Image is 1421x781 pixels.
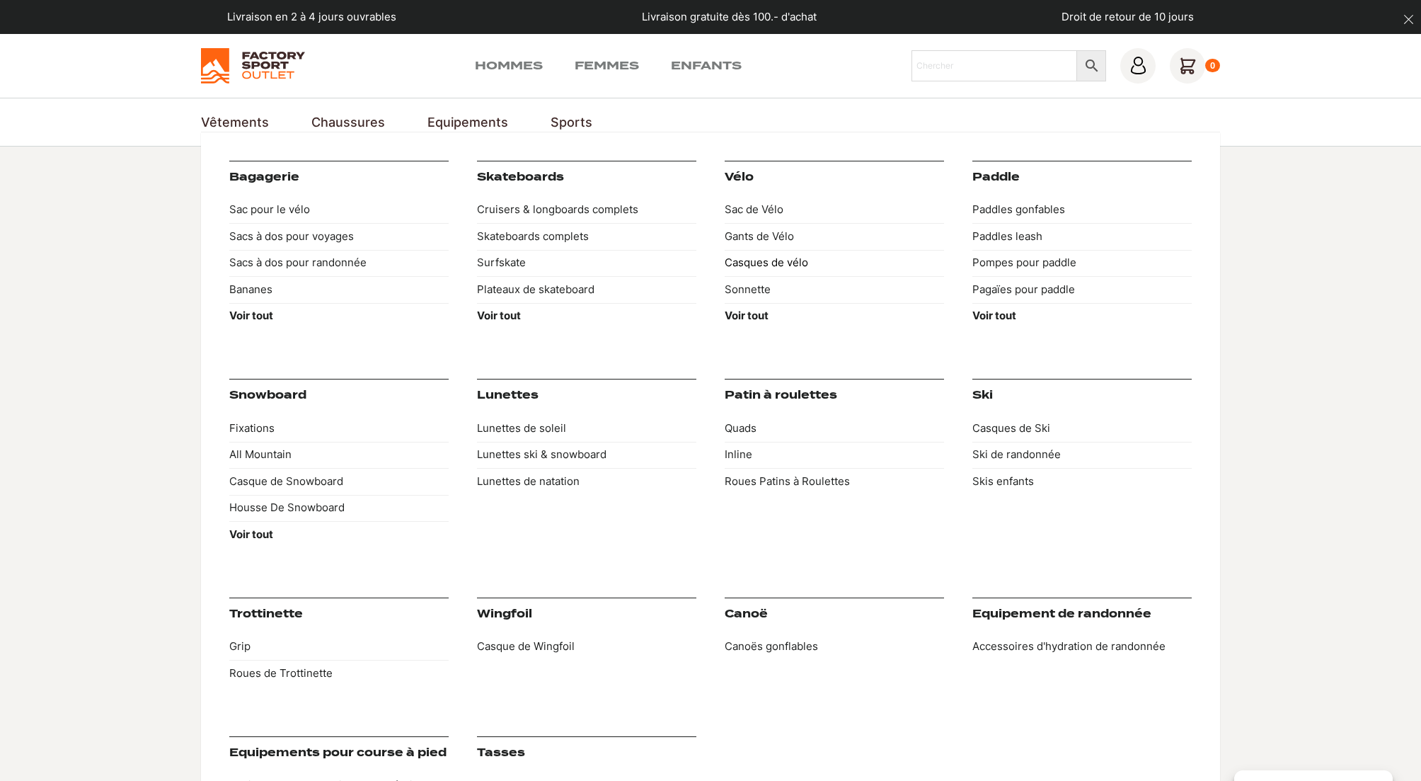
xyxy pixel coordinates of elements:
[972,309,1016,322] strong: Voir tout
[477,276,696,303] a: Plateaux de skateboard
[229,303,449,330] a: Voir tout
[725,634,944,661] a: Canoës gonflables
[427,113,508,132] a: Equipements
[477,442,696,469] a: Lunettes ski & snowboard
[725,468,944,495] a: Roues Patins à Roulettes
[725,389,837,401] a: Patin à roulettes
[229,495,449,522] a: Housse De Snowboard
[229,468,449,495] a: Casque de Snowboard
[229,223,449,250] a: Sacs à dos pour voyages
[229,276,449,303] a: Bananes
[972,608,1151,620] a: Equipement de randonnée
[725,197,944,224] a: Sac de Vélo
[227,9,396,25] p: Livraison en 2 à 4 jours ouvrables
[671,57,742,74] a: Enfants
[201,48,305,84] img: Factory Sport Outlet
[229,746,447,759] a: Equipements pour course à pied
[972,389,993,401] a: Ski
[725,415,944,442] a: Quads
[972,634,1192,661] a: Accessoires d'hydration de randonnée
[972,415,1192,442] a: Casques de Ski
[477,389,539,401] a: Lunettes
[551,113,592,132] a: Sports
[725,250,944,277] a: Casques de vélo
[477,223,696,250] a: Skateboards complets
[201,113,269,132] a: Vêtements
[229,442,449,469] a: All Mountain
[972,171,1020,183] a: Paddle
[475,57,543,74] a: Hommes
[477,746,525,759] a: Tasses
[229,528,273,541] strong: Voir tout
[1062,9,1194,25] p: Droit de retour de 10 jours
[229,309,273,322] strong: Voir tout
[229,634,449,661] a: Grip
[477,303,696,330] a: Voir tout
[229,197,449,224] a: Sac pour le vélo
[229,608,303,620] a: Trottinette
[1205,59,1220,73] div: 0
[477,415,696,442] a: Lunettes de soleil
[725,309,769,322] strong: Voir tout
[229,171,299,183] a: Bagagerie
[972,223,1192,250] a: Paddles leash
[972,197,1192,224] a: Paddles gonfables
[477,468,696,495] a: Lunettes de natation
[725,171,754,183] a: Vélo
[477,634,696,661] a: Casque de Wingfoil
[642,9,817,25] p: Livraison gratuite dès 100.- d'achat
[311,113,385,132] a: Chaussures
[1396,7,1421,32] button: dismiss
[477,171,564,183] a: Skateboards
[229,521,449,548] a: Voir tout
[972,250,1192,277] a: Pompes pour paddle
[575,57,639,74] a: Femmes
[229,660,449,687] a: Roues de Trottinette
[725,276,944,303] a: Sonnette
[229,250,449,277] a: Sacs à dos pour randonnée
[725,442,944,469] a: Inline
[725,303,944,330] a: Voir tout
[477,608,532,620] a: Wingfoil
[972,442,1192,469] a: Ski de randonnée
[725,608,768,620] a: Canoë
[972,468,1192,495] a: Skis enfants
[477,309,521,322] strong: Voir tout
[229,389,306,401] a: Snowboard
[911,50,1078,81] input: Chercher
[477,250,696,277] a: Surfskate
[725,223,944,250] a: Gants de Vélo
[972,276,1192,303] a: Pagaïes pour paddle
[477,197,696,224] a: Cruisers & longboards complets
[229,415,449,442] a: Fixations
[972,303,1192,330] a: Voir tout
